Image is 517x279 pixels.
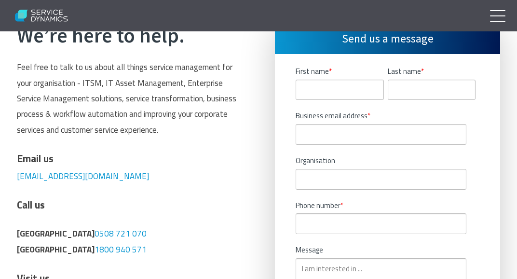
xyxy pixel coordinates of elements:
img: Service Dynamics Logo - White [10,3,74,28]
span: Phone number [296,200,340,211]
a: 0508 721 070 [95,227,147,240]
span: Last name [388,66,421,77]
span: [GEOGRAPHIC_DATA] [17,227,95,240]
a: [EMAIL_ADDRESS][DOMAIN_NAME] [17,170,149,182]
span: Business email address [296,110,367,121]
strong: [GEOGRAPHIC_DATA] [17,243,95,256]
span: Organisation [296,155,335,166]
h3: Send us a message [275,23,500,54]
p: Feel free to talk to us about all things service management for your organisation - ITSM, IT Asse... [17,59,242,137]
span: Call us [17,197,45,212]
span: Message [296,244,323,255]
span: First name [296,66,329,77]
h2: We’re here to help. [17,23,242,48]
span: Email us [17,151,54,166]
a: 1800 940 571 [95,243,147,256]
